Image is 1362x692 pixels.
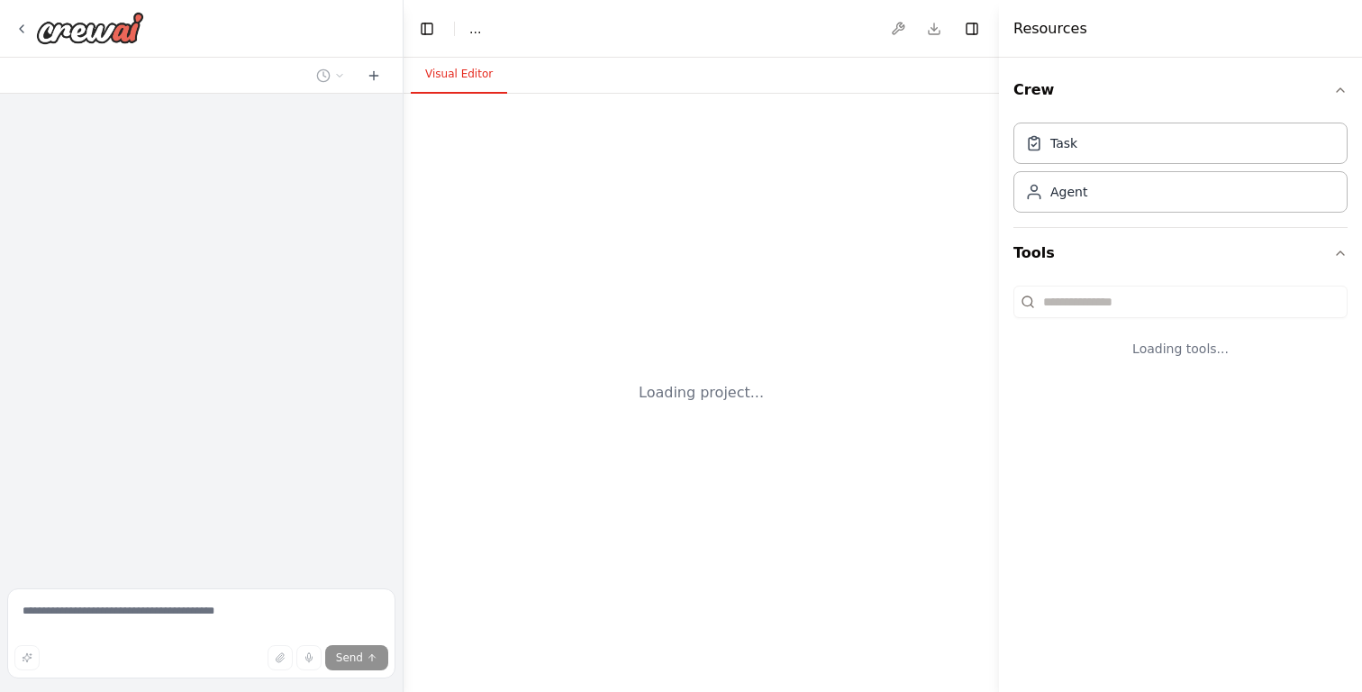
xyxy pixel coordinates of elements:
[411,56,507,94] button: Visual Editor
[1013,115,1348,227] div: Crew
[1013,65,1348,115] button: Crew
[959,16,985,41] button: Hide right sidebar
[639,382,764,404] div: Loading project...
[336,651,363,665] span: Send
[296,645,322,670] button: Click to speak your automation idea
[469,20,481,38] span: ...
[1013,18,1087,40] h4: Resources
[36,12,144,44] img: Logo
[1013,325,1348,372] div: Loading tools...
[469,20,481,38] nav: breadcrumb
[359,65,388,86] button: Start a new chat
[309,65,352,86] button: Switch to previous chat
[268,645,293,670] button: Upload files
[325,645,388,670] button: Send
[1013,228,1348,278] button: Tools
[1013,278,1348,387] div: Tools
[1050,134,1077,152] div: Task
[414,16,440,41] button: Hide left sidebar
[14,645,40,670] button: Improve this prompt
[1050,183,1087,201] div: Agent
